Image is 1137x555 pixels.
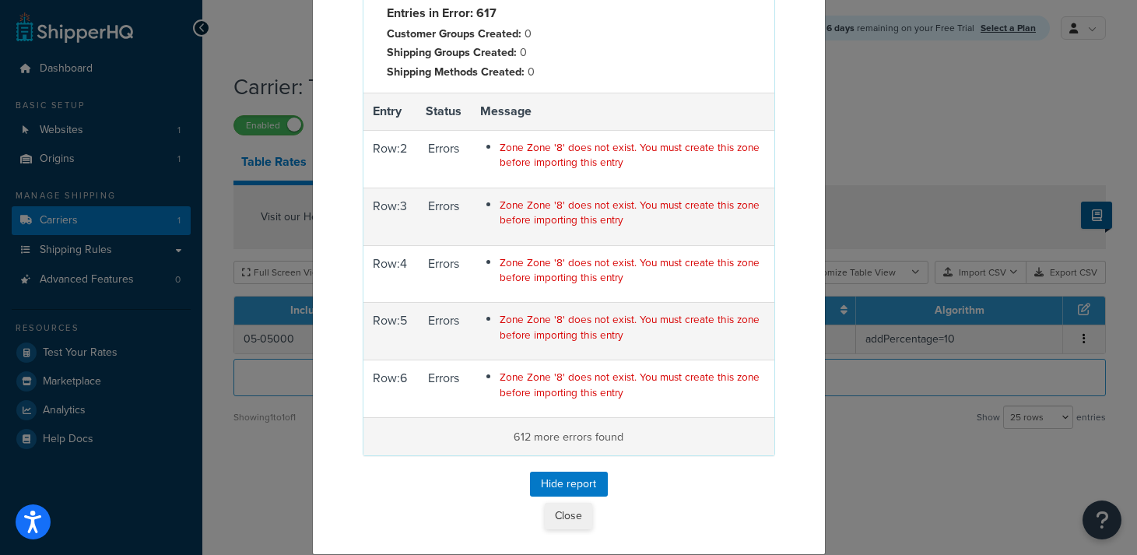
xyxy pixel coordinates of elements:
[363,93,416,131] th: Entry
[416,93,471,131] th: Status
[363,130,416,188] td: Row: 2
[416,245,471,303] td: Errors
[387,63,525,80] strong: Shipping Methods Created:
[363,188,416,245] td: Row: 3
[416,360,471,418] td: Errors
[387,62,557,81] p: 0
[500,255,760,285] span: Zone Zone '8' does not exist. You must create this zone before importing this entry
[387,43,557,61] p: 0
[500,311,760,342] span: Zone Zone '8' does not exist. You must create this zone before importing this entry
[471,93,774,131] th: Message
[416,303,471,360] td: Errors
[416,130,471,188] td: Errors
[363,360,416,418] td: Row: 6
[387,44,517,61] strong: Shipping Groups Created:
[387,24,557,43] p: 0
[373,427,765,446] p: 612 more errors found
[545,503,592,529] button: Close
[416,188,471,245] td: Errors
[387,25,521,42] strong: Customer Groups Created:
[500,369,760,399] span: Zone Zone '8' does not exist. You must create this zone before importing this entry
[500,197,760,227] span: Zone Zone '8' does not exist. You must create this zone before importing this entry
[530,472,608,497] button: Hide report
[500,139,760,170] span: Zone Zone '8' does not exist. You must create this zone before importing this entry
[363,245,416,303] td: Row: 4
[363,303,416,360] td: Row: 5
[387,4,497,22] strong: Entries in Error: 617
